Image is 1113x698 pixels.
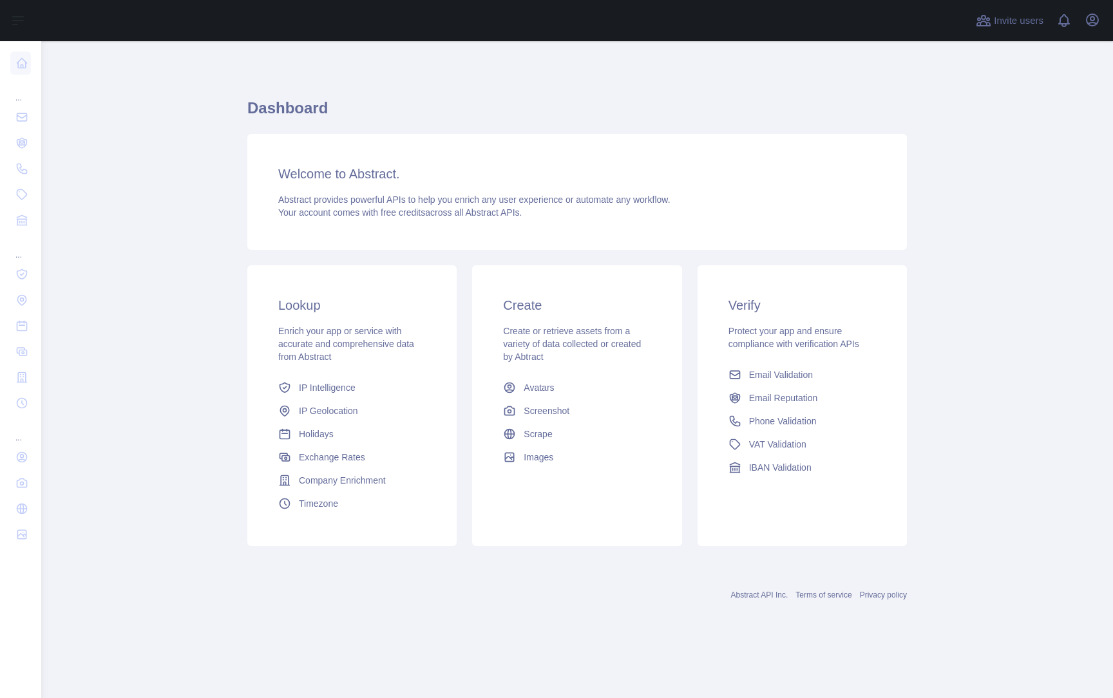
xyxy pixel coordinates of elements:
[524,451,553,464] span: Images
[728,326,859,349] span: Protect your app and ensure compliance with verification APIs
[860,590,907,599] a: Privacy policy
[749,438,806,451] span: VAT Validation
[299,404,358,417] span: IP Geolocation
[10,417,31,443] div: ...
[299,381,356,394] span: IP Intelligence
[723,410,881,433] a: Phone Validation
[723,456,881,479] a: IBAN Validation
[723,433,881,456] a: VAT Validation
[498,446,656,469] a: Images
[278,165,876,183] h3: Welcome to Abstract.
[273,399,431,422] a: IP Geolocation
[273,376,431,399] a: IP Intelligence
[994,14,1043,28] span: Invite users
[278,296,426,314] h3: Lookup
[498,376,656,399] a: Avatars
[749,461,812,474] span: IBAN Validation
[299,497,338,510] span: Timezone
[749,415,817,428] span: Phone Validation
[723,363,881,386] a: Email Validation
[273,469,431,492] a: Company Enrichment
[503,296,651,314] h3: Create
[524,404,569,417] span: Screenshot
[10,234,31,260] div: ...
[273,492,431,515] a: Timezone
[728,296,876,314] h3: Verify
[299,451,365,464] span: Exchange Rates
[731,590,788,599] a: Abstract API Inc.
[278,326,414,362] span: Enrich your app or service with accurate and comprehensive data from Abstract
[795,590,851,599] a: Terms of service
[973,10,1046,31] button: Invite users
[524,381,554,394] span: Avatars
[299,474,386,487] span: Company Enrichment
[273,422,431,446] a: Holidays
[247,98,907,129] h1: Dashboard
[278,194,671,205] span: Abstract provides powerful APIs to help you enrich any user experience or automate any workflow.
[278,207,522,218] span: Your account comes with across all Abstract APIs.
[503,326,641,362] span: Create or retrieve assets from a variety of data collected or created by Abtract
[723,386,881,410] a: Email Reputation
[273,446,431,469] a: Exchange Rates
[498,422,656,446] a: Scrape
[299,428,334,440] span: Holidays
[749,368,813,381] span: Email Validation
[749,391,818,404] span: Email Reputation
[524,428,552,440] span: Scrape
[498,399,656,422] a: Screenshot
[10,77,31,103] div: ...
[381,207,425,218] span: free credits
